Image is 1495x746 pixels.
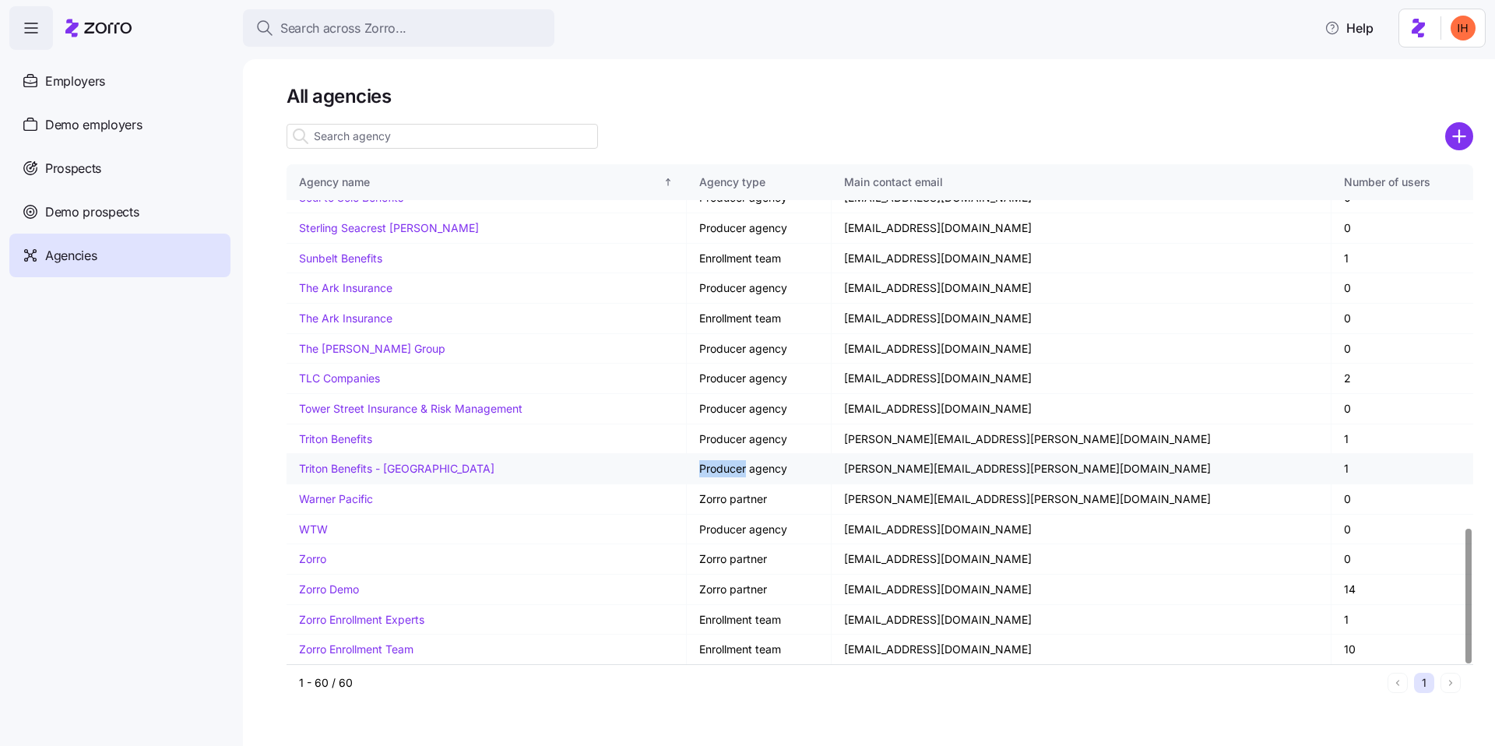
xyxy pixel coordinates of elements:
td: [EMAIL_ADDRESS][DOMAIN_NAME] [832,544,1331,575]
a: Tower Street Insurance & Risk Management [299,402,522,415]
td: Enrollment team [687,605,832,635]
a: Triton Benefits - [GEOGRAPHIC_DATA] [299,462,494,475]
td: Zorro partner [687,575,832,605]
td: 14 [1331,575,1473,605]
td: Producer agency [687,515,832,545]
img: f3711480c2c985a33e19d88a07d4c111 [1451,16,1476,40]
a: Sterling Seacrest [PERSON_NAME] [299,221,479,234]
a: Sunbelt Benefits [299,252,382,265]
td: 1 [1331,605,1473,635]
td: Enrollment team [687,304,832,334]
a: TLC Companies [299,371,380,385]
a: Warner Pacific [299,492,373,505]
a: Zorro Enrollment Experts [299,613,424,626]
div: Sorted ascending [663,177,674,188]
span: Prospects [45,159,101,178]
td: Producer agency [687,394,832,424]
td: 10 [1331,635,1473,664]
td: [EMAIL_ADDRESS][DOMAIN_NAME] [832,304,1331,334]
input: Search agency [287,124,598,149]
a: Zorro [299,552,326,565]
td: [PERSON_NAME][EMAIL_ADDRESS][PERSON_NAME][DOMAIN_NAME] [832,454,1331,484]
td: Producer agency [687,364,832,394]
td: Producer agency [687,213,832,244]
button: 1 [1414,673,1434,693]
button: Help [1312,12,1386,44]
td: [EMAIL_ADDRESS][DOMAIN_NAME] [832,334,1331,364]
th: Agency nameSorted ascending [287,164,687,200]
td: [EMAIL_ADDRESS][DOMAIN_NAME] [832,605,1331,635]
td: [EMAIL_ADDRESS][DOMAIN_NAME] [832,575,1331,605]
div: Agency name [299,174,660,191]
a: Zorro Enrollment Team [299,642,413,656]
a: WTW [299,523,328,536]
td: 0 [1331,213,1473,244]
a: The Ark Insurance [299,311,392,325]
td: [EMAIL_ADDRESS][DOMAIN_NAME] [832,213,1331,244]
td: 0 [1331,484,1473,515]
span: Search across Zorro... [280,19,406,38]
td: [EMAIL_ADDRESS][DOMAIN_NAME] [832,515,1331,545]
td: 0 [1331,334,1473,364]
a: Prospects [9,146,230,190]
td: Enrollment team [687,244,832,274]
td: [EMAIL_ADDRESS][DOMAIN_NAME] [832,364,1331,394]
button: Search across Zorro... [243,9,554,47]
td: Producer agency [687,424,832,455]
svg: add icon [1445,122,1473,150]
td: 0 [1331,273,1473,304]
div: 1 - 60 / 60 [299,675,1381,691]
td: 0 [1331,515,1473,545]
td: Enrollment team [687,635,832,664]
td: 0 [1331,304,1473,334]
a: Agencies [9,234,230,277]
span: Help [1324,19,1374,37]
button: Previous page [1388,673,1408,693]
td: [EMAIL_ADDRESS][DOMAIN_NAME] [832,635,1331,664]
td: [EMAIL_ADDRESS][DOMAIN_NAME] [832,394,1331,424]
div: Agency type [699,174,818,191]
td: Producer agency [687,454,832,484]
td: Zorro partner [687,544,832,575]
td: [PERSON_NAME][EMAIL_ADDRESS][PERSON_NAME][DOMAIN_NAME] [832,484,1331,515]
td: 1 [1331,454,1473,484]
span: Agencies [45,246,97,266]
td: [PERSON_NAME][EMAIL_ADDRESS][PERSON_NAME][DOMAIN_NAME] [832,424,1331,455]
td: Producer agency [687,334,832,364]
h1: All agencies [287,84,1473,108]
a: Demo prospects [9,190,230,234]
td: [EMAIL_ADDRESS][DOMAIN_NAME] [832,273,1331,304]
div: Main contact email [844,174,1318,191]
td: 1 [1331,244,1473,274]
td: [EMAIL_ADDRESS][DOMAIN_NAME] [832,244,1331,274]
td: 0 [1331,544,1473,575]
span: Demo employers [45,115,142,135]
td: Producer agency [687,273,832,304]
a: Demo employers [9,103,230,146]
a: The Ark Insurance [299,281,392,294]
span: Demo prospects [45,202,139,222]
div: Number of users [1344,174,1461,191]
a: Triton Benefits [299,432,372,445]
a: Zorro Demo [299,582,359,596]
a: Employers [9,59,230,103]
a: The [PERSON_NAME] Group [299,342,445,355]
td: 1 [1331,424,1473,455]
td: Zorro partner [687,484,832,515]
span: Employers [45,72,105,91]
button: Next page [1440,673,1461,693]
td: 2 [1331,364,1473,394]
td: 0 [1331,394,1473,424]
